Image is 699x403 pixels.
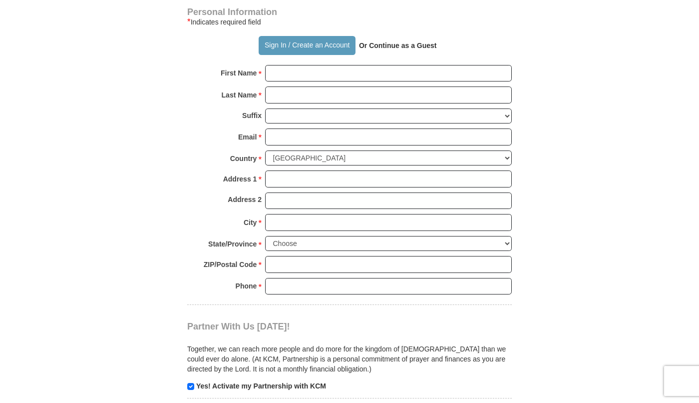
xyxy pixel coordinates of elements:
[222,88,257,102] strong: Last Name
[187,16,512,28] div: Indicates required field
[242,108,262,122] strong: Suffix
[196,382,326,390] strong: Yes! Activate my Partnership with KCM
[238,130,257,144] strong: Email
[221,66,257,80] strong: First Name
[359,41,437,49] strong: Or Continue as a Guest
[187,321,290,331] span: Partner With Us [DATE]!
[244,215,257,229] strong: City
[223,172,257,186] strong: Address 1
[259,36,355,55] button: Sign In / Create an Account
[187,344,512,374] p: Together, we can reach more people and do more for the kingdom of [DEMOGRAPHIC_DATA] than we coul...
[187,8,512,16] h4: Personal Information
[204,257,257,271] strong: ZIP/Postal Code
[236,279,257,293] strong: Phone
[208,237,257,251] strong: State/Province
[228,192,262,206] strong: Address 2
[230,151,257,165] strong: Country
